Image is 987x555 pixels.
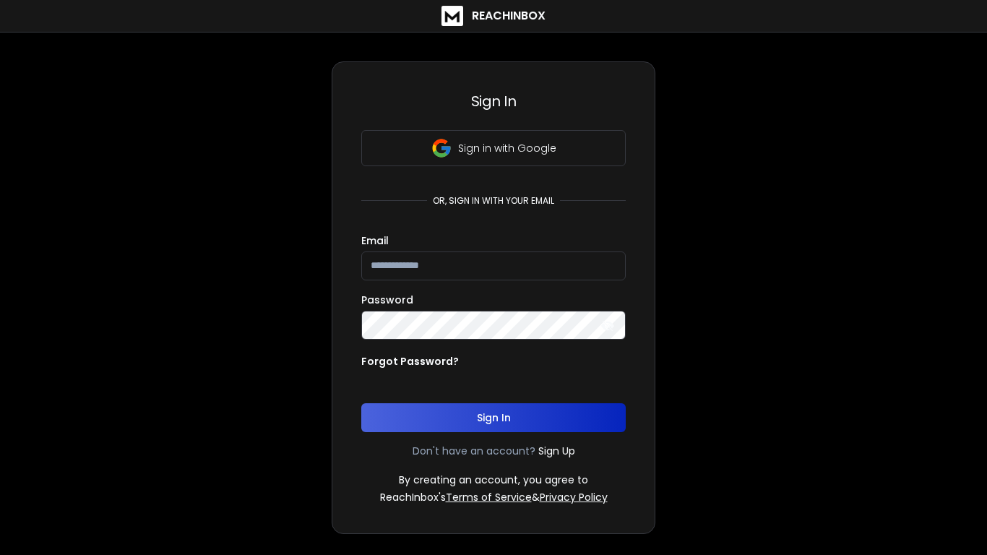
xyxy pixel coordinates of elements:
p: By creating an account, you agree to [399,473,588,487]
p: ReachInbox's & [380,490,608,504]
a: Terms of Service [446,490,532,504]
label: Email [361,236,389,246]
h1: ReachInbox [472,7,546,25]
button: Sign in with Google [361,130,626,166]
p: Don't have an account? [413,444,535,458]
label: Password [361,295,413,305]
a: Sign Up [538,444,575,458]
h3: Sign In [361,91,626,111]
a: ReachInbox [441,6,546,26]
img: logo [441,6,463,26]
a: Privacy Policy [540,490,608,504]
p: Sign in with Google [458,141,556,155]
p: Forgot Password? [361,354,459,369]
button: Sign In [361,403,626,432]
p: or, sign in with your email [427,195,560,207]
